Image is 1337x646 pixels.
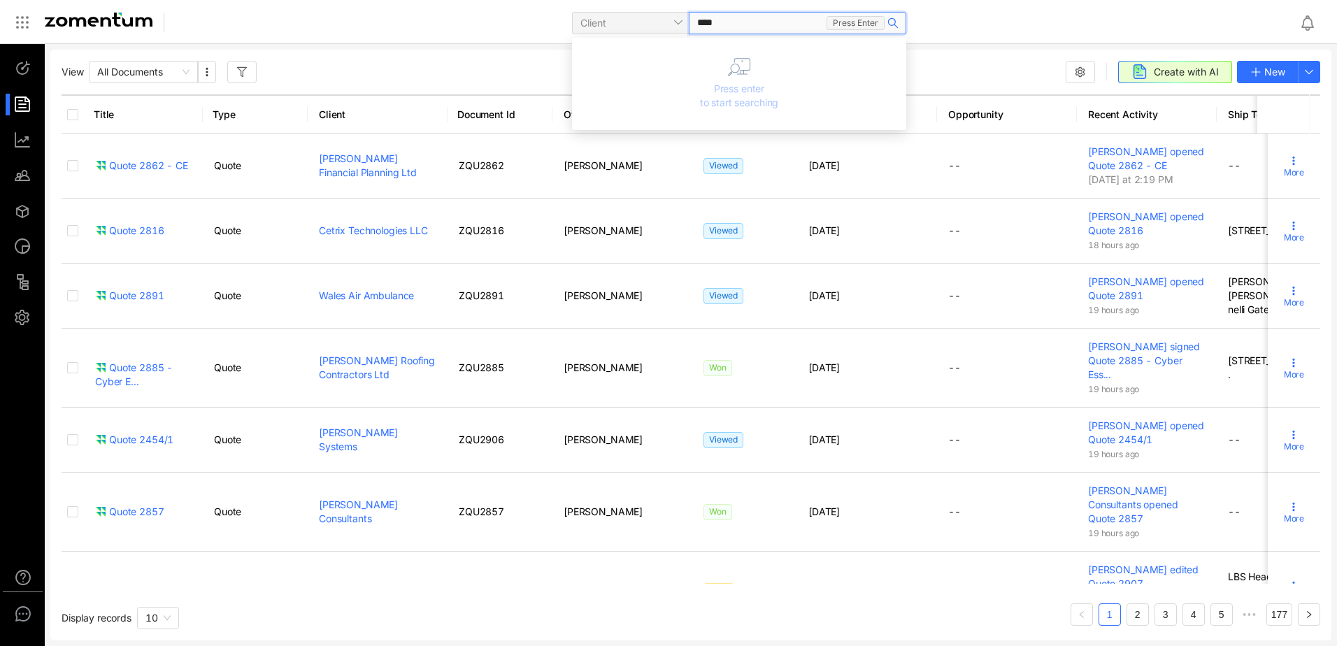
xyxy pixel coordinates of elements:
[203,134,308,199] td: Quote
[448,134,552,199] td: ZQU2862
[937,199,1077,264] td: --
[1228,570,1324,612] div: LBS Head Office- BRANCH No:99, LBS Business C...
[1284,512,1304,525] span: More
[319,152,417,178] a: [PERSON_NAME] Financial Planning Ltd
[448,264,552,329] td: ZQU2891
[552,134,692,199] td: [PERSON_NAME]
[319,224,428,236] a: Cetrix Technologies LLC
[1088,275,1206,315] a: [PERSON_NAME] opened Quote 289119 hours ago
[203,408,308,473] td: Quote
[448,199,552,264] td: ZQU2816
[1071,603,1093,626] button: left
[703,504,732,520] span: Won
[797,134,937,199] td: [DATE]
[552,94,692,134] th: Owner
[319,498,398,524] a: [PERSON_NAME] Consultants
[308,94,448,134] th: Client
[552,473,692,552] td: [PERSON_NAME]
[1071,603,1093,626] li: Previous Page
[95,159,192,173] a: Quote 2862 - CE
[1211,604,1232,625] a: 5
[203,473,308,552] td: Quote
[1284,440,1304,453] span: More
[448,329,552,408] td: ZQU2885
[1238,603,1261,626] span: •••
[1088,145,1204,171] span: [PERSON_NAME] opened Quote 2862 - CE
[95,224,192,238] a: Quote 2816
[1210,603,1233,626] li: 5
[1284,368,1304,381] span: More
[1127,603,1149,626] li: 2
[95,289,192,303] a: Quote 2891
[457,108,535,122] span: Document Id
[1088,484,1178,524] span: [PERSON_NAME] Consultants opened Quote 2857
[1088,563,1206,617] a: [PERSON_NAME] edited Quote 2907 - PC/Laptop19 hours ago
[203,199,308,264] td: Quote
[703,288,743,304] span: Viewed
[1088,419,1204,445] span: [PERSON_NAME] opened Quote 2454/1
[448,552,552,631] td: ZQU2907
[552,264,692,329] td: [PERSON_NAME]
[700,82,778,110] span: Press enter to start searching
[203,264,308,329] td: Quote
[1127,604,1148,625] a: 2
[797,552,937,631] td: [DATE]
[1088,419,1206,459] a: [PERSON_NAME] opened Quote 2454/119 hours ago
[203,552,308,631] td: Quote
[1237,61,1299,83] button: New
[937,552,1077,631] td: --
[1099,603,1121,626] li: 1
[1217,94,1336,134] th: Ship To Address
[937,264,1077,329] td: --
[1298,603,1320,626] button: right
[45,13,152,27] img: Zomentum Logo
[1099,604,1120,625] a: 1
[1284,296,1304,309] span: More
[95,289,164,303] div: Quote 2891
[1284,166,1304,179] span: More
[937,94,1077,134] th: Opportunity
[1088,145,1206,185] a: [PERSON_NAME] opened Quote 2862 - CE[DATE] at 2:19 PM
[552,199,692,264] td: [PERSON_NAME]
[94,108,185,122] span: Title
[1088,340,1206,394] a: [PERSON_NAME] signed Quote 2885 - Cyber Ess...19 hours ago
[1118,61,1232,83] button: Create with AI
[1088,449,1139,459] span: 19 hours ago
[797,329,937,408] td: [DATE]
[1088,564,1199,603] span: [PERSON_NAME] edited Quote 2907 - PC/Laptop
[797,408,937,473] td: [DATE]
[1088,210,1206,250] a: [PERSON_NAME] opened Quote 281618 hours ago
[1228,433,1324,447] div: --
[1182,603,1205,626] li: 4
[1228,275,1324,317] div: [PERSON_NAME], [PERSON_NAME],Llanelli Gate,Dafen, ...
[1228,505,1324,519] div: --
[703,223,743,239] span: Viewed
[797,264,937,329] td: [DATE]
[1077,94,1217,134] th: Recent Activity
[319,289,414,301] a: Wales Air Ambulance
[1088,484,1206,538] a: [PERSON_NAME] Consultants opened Quote 285719 hours ago
[319,354,435,380] a: [PERSON_NAME] Roofing Contractors Ltd
[552,329,692,408] td: [PERSON_NAME]
[797,199,937,264] td: [DATE]
[1228,354,1324,382] div: [STREET_ADDRESS]...
[1183,604,1204,625] a: 4
[1238,603,1261,626] li: Next 5 Pages
[1228,159,1324,173] div: --
[1154,64,1219,80] span: Create with AI
[1088,340,1200,380] span: [PERSON_NAME] signed Quote 2885 - Cyber Ess...
[580,13,681,34] span: Client
[95,224,164,238] div: Quote 2816
[213,108,290,122] span: Type
[1284,231,1304,244] span: More
[1155,604,1176,625] a: 3
[95,361,192,389] div: Quote 2885 - Cyber E...
[203,329,308,408] td: Quote
[1088,528,1139,538] span: 19 hours ago
[95,505,164,519] div: Quote 2857
[937,329,1077,408] td: --
[1088,305,1139,315] span: 19 hours ago
[552,552,692,631] td: [PERSON_NAME]
[703,158,743,174] span: Viewed
[95,433,173,447] div: Quote 2454/1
